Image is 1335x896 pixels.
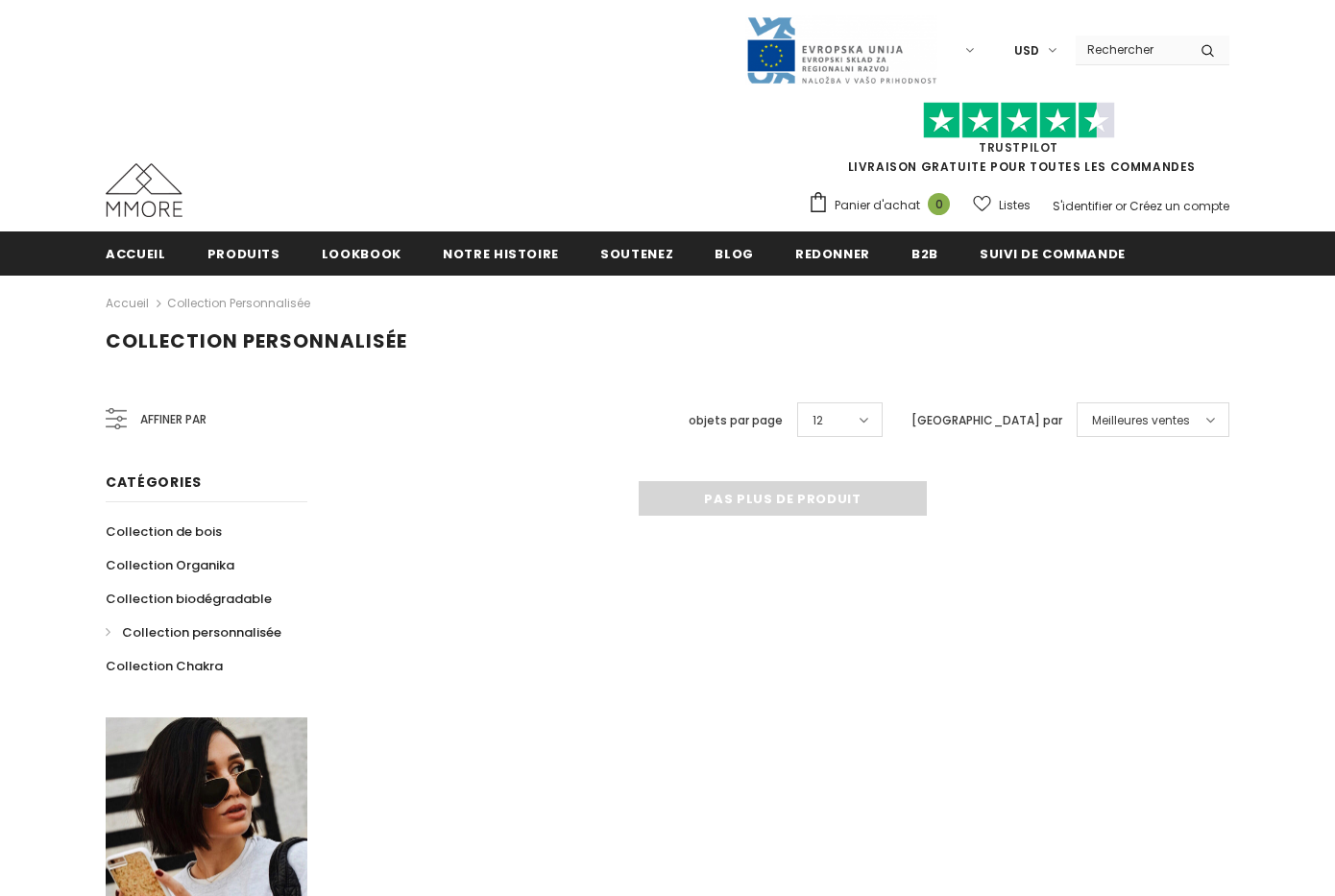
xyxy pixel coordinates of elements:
[106,522,222,541] span: Collection de bois
[813,411,823,430] span: 12
[923,102,1115,139] img: Faites confiance aux étoiles pilotes
[106,472,202,492] span: Catégories
[911,411,1062,430] label: [GEOGRAPHIC_DATA] par
[795,231,870,275] a: Redonner
[106,515,222,548] a: Collection de bois
[600,245,673,263] span: soutenez
[999,196,1031,215] span: Listes
[106,163,182,217] img: Cas MMORE
[979,139,1058,156] a: TrustPilot
[980,231,1126,275] a: Suivi de commande
[106,548,234,582] a: Collection Organika
[715,231,754,275] a: Blog
[1129,198,1229,214] a: Créez un compte
[745,15,937,85] img: Javni Razpis
[928,193,950,215] span: 0
[835,196,920,215] span: Panier d'achat
[207,245,280,263] span: Produits
[808,110,1229,175] span: LIVRAISON GRATUITE POUR TOUTES LES COMMANDES
[106,657,223,675] span: Collection Chakra
[106,556,234,574] span: Collection Organika
[1053,198,1112,214] a: S'identifier
[106,327,407,354] span: Collection personnalisée
[106,649,223,683] a: Collection Chakra
[167,295,310,311] a: Collection personnalisée
[122,623,281,642] span: Collection personnalisée
[106,245,166,263] span: Accueil
[689,411,783,430] label: objets par page
[1076,36,1186,63] input: Search Site
[106,590,272,608] span: Collection biodégradable
[911,231,938,275] a: B2B
[911,245,938,263] span: B2B
[322,245,401,263] span: Lookbook
[106,231,166,275] a: Accueil
[980,245,1126,263] span: Suivi de commande
[745,41,937,58] a: Javni Razpis
[443,231,559,275] a: Notre histoire
[106,616,281,649] a: Collection personnalisée
[106,582,272,616] a: Collection biodégradable
[140,409,206,430] span: Affiner par
[1092,411,1190,430] span: Meilleures ventes
[443,245,559,263] span: Notre histoire
[106,292,149,315] a: Accueil
[322,231,401,275] a: Lookbook
[207,231,280,275] a: Produits
[808,191,959,220] a: Panier d'achat 0
[1115,198,1127,214] span: or
[795,245,870,263] span: Redonner
[973,188,1031,222] a: Listes
[715,245,754,263] span: Blog
[1014,41,1039,61] span: USD
[600,231,673,275] a: soutenez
